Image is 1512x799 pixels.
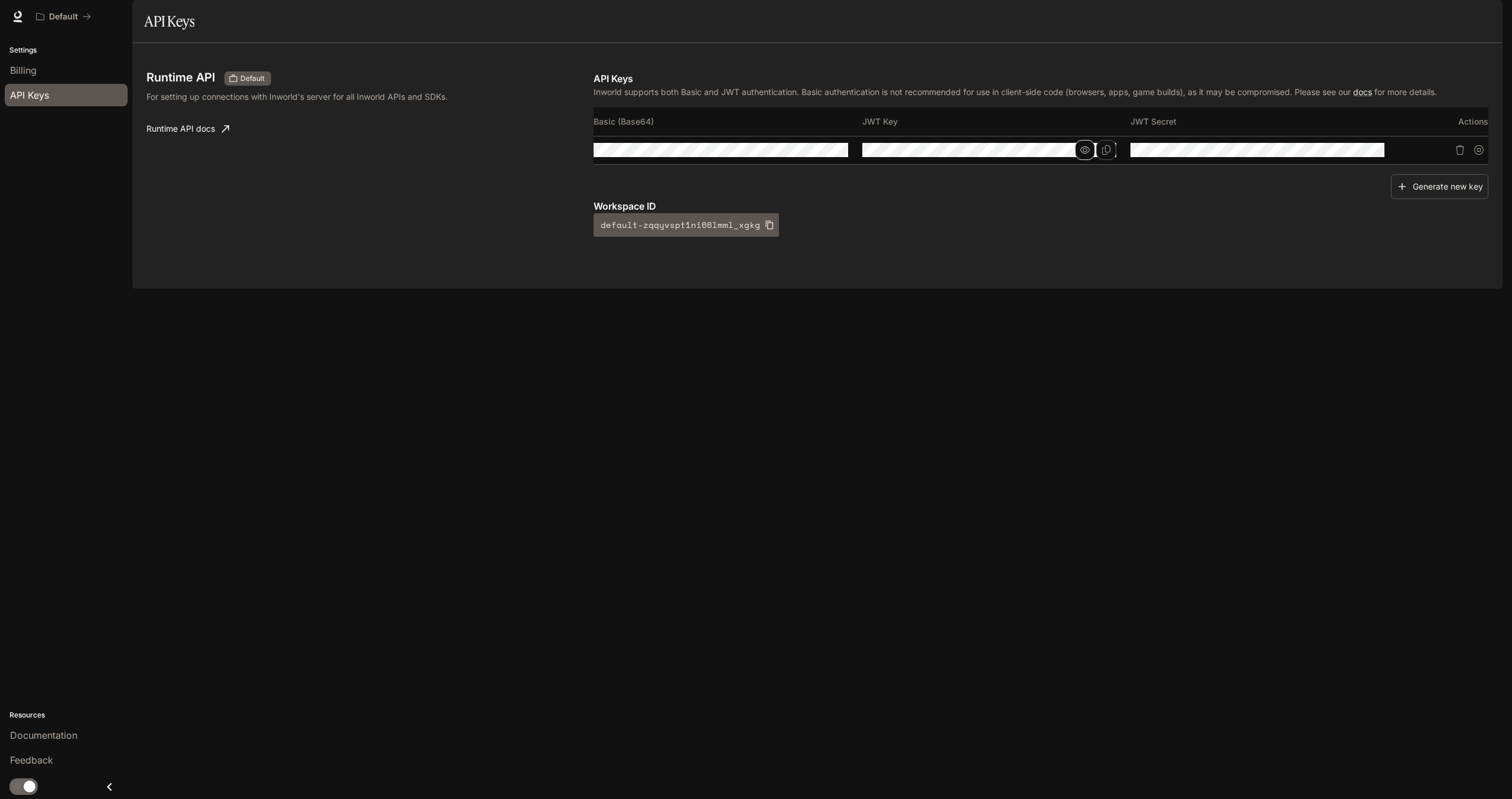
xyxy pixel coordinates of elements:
button: All workspaces [31,5,96,28]
h1: API Keys [144,9,194,33]
p: Inworld supports both Basic and JWT authentication. Basic authentication is not recommended for u... [594,86,1488,98]
p: Default [49,12,78,22]
button: Suspend API key [1469,141,1488,159]
p: API Keys [594,71,1488,86]
a: docs [1353,87,1372,97]
th: Basic (Base64) [594,107,862,136]
span: Default [236,73,269,84]
a: Runtime API docs [142,117,234,141]
button: Generate new key [1391,174,1488,200]
th: JWT Secret [1130,107,1399,136]
h3: Runtime API [146,71,215,83]
th: JWT Key [862,107,1130,136]
p: For setting up connections with Inworld's server for all Inworld APIs and SDKs. [146,90,475,103]
button: Copy Key [1096,140,1116,160]
div: These keys will apply to your current workspace only [224,71,271,86]
p: Workspace ID [594,199,1488,213]
button: default-zqqyvspt1ni66lmml_xgkg [594,213,779,237]
button: Delete API key [1451,141,1469,159]
th: Actions [1399,107,1488,136]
